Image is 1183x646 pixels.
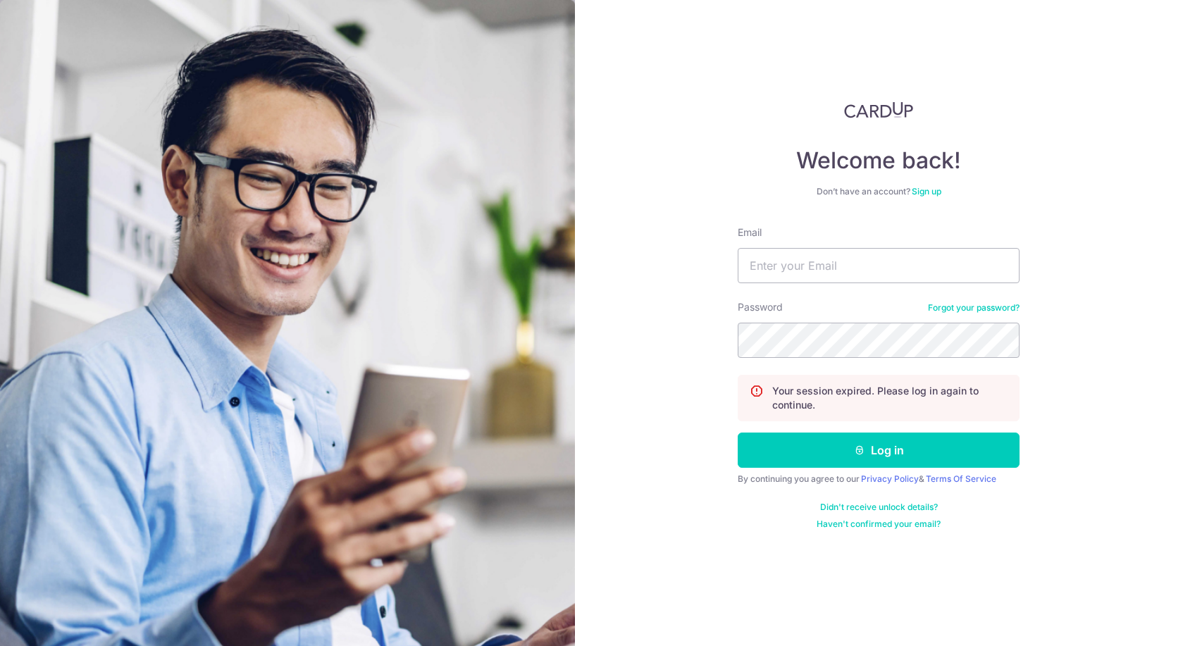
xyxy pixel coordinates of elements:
label: Password [738,300,783,314]
div: By continuing you agree to our & [738,473,1020,485]
div: Don’t have an account? [738,186,1020,197]
p: Your session expired. Please log in again to continue. [772,384,1008,412]
button: Log in [738,433,1020,468]
h4: Welcome back! [738,147,1020,175]
label: Email [738,225,762,240]
a: Sign up [912,186,941,197]
a: Didn't receive unlock details? [820,502,938,513]
a: Haven't confirmed your email? [817,518,941,530]
input: Enter your Email [738,248,1020,283]
img: CardUp Logo [844,101,913,118]
a: Terms Of Service [926,473,996,484]
a: Forgot your password? [928,302,1020,313]
a: Privacy Policy [861,473,919,484]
